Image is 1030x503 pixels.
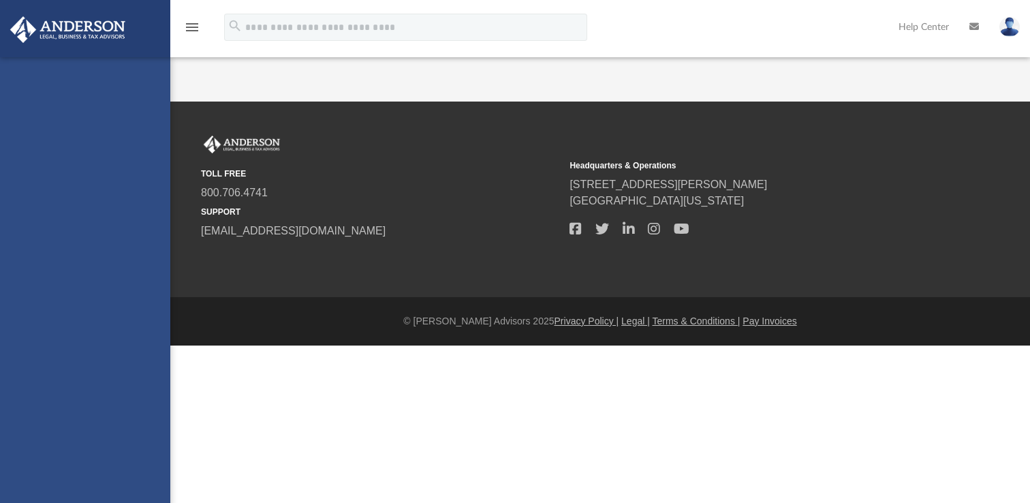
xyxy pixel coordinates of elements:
img: Anderson Advisors Platinum Portal [6,16,129,43]
div: © [PERSON_NAME] Advisors 2025 [170,314,1030,329]
a: [STREET_ADDRESS][PERSON_NAME] [569,179,767,190]
small: Headquarters & Operations [569,159,928,172]
a: menu [184,26,200,35]
small: TOLL FREE [201,168,560,180]
i: menu [184,19,200,35]
img: User Pic [999,17,1020,37]
small: SUPPORT [201,206,560,218]
a: Privacy Policy | [555,316,619,326]
a: Legal | [621,316,650,326]
i: search [228,18,243,33]
a: Pay Invoices [743,316,796,326]
a: [GEOGRAPHIC_DATA][US_STATE] [569,195,744,207]
img: Anderson Advisors Platinum Portal [201,136,283,153]
a: 800.706.4741 [201,187,268,198]
a: Terms & Conditions | [653,316,740,326]
a: [EMAIL_ADDRESS][DOMAIN_NAME] [201,225,386,237]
